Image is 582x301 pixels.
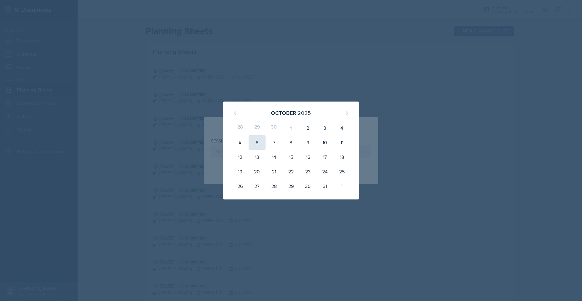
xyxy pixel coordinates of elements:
[232,164,249,179] div: 19
[249,179,266,193] div: 27
[283,179,299,193] div: 29
[299,150,316,164] div: 16
[266,135,283,150] div: 7
[316,121,333,135] div: 3
[266,164,283,179] div: 21
[249,164,266,179] div: 20
[316,150,333,164] div: 17
[299,135,316,150] div: 9
[283,164,299,179] div: 22
[283,135,299,150] div: 8
[232,150,249,164] div: 12
[266,179,283,193] div: 28
[316,179,333,193] div: 31
[266,121,283,135] div: 30
[283,150,299,164] div: 15
[249,135,266,150] div: 6
[298,109,311,117] div: 2025
[316,135,333,150] div: 10
[266,150,283,164] div: 14
[232,179,249,193] div: 26
[333,179,350,193] div: 1
[271,109,296,117] div: October
[333,164,350,179] div: 25
[249,121,266,135] div: 29
[232,121,249,135] div: 28
[316,164,333,179] div: 24
[232,135,249,150] div: 5
[299,179,316,193] div: 30
[333,121,350,135] div: 4
[333,135,350,150] div: 11
[283,121,299,135] div: 1
[249,150,266,164] div: 13
[299,164,316,179] div: 23
[299,121,316,135] div: 2
[333,150,350,164] div: 18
